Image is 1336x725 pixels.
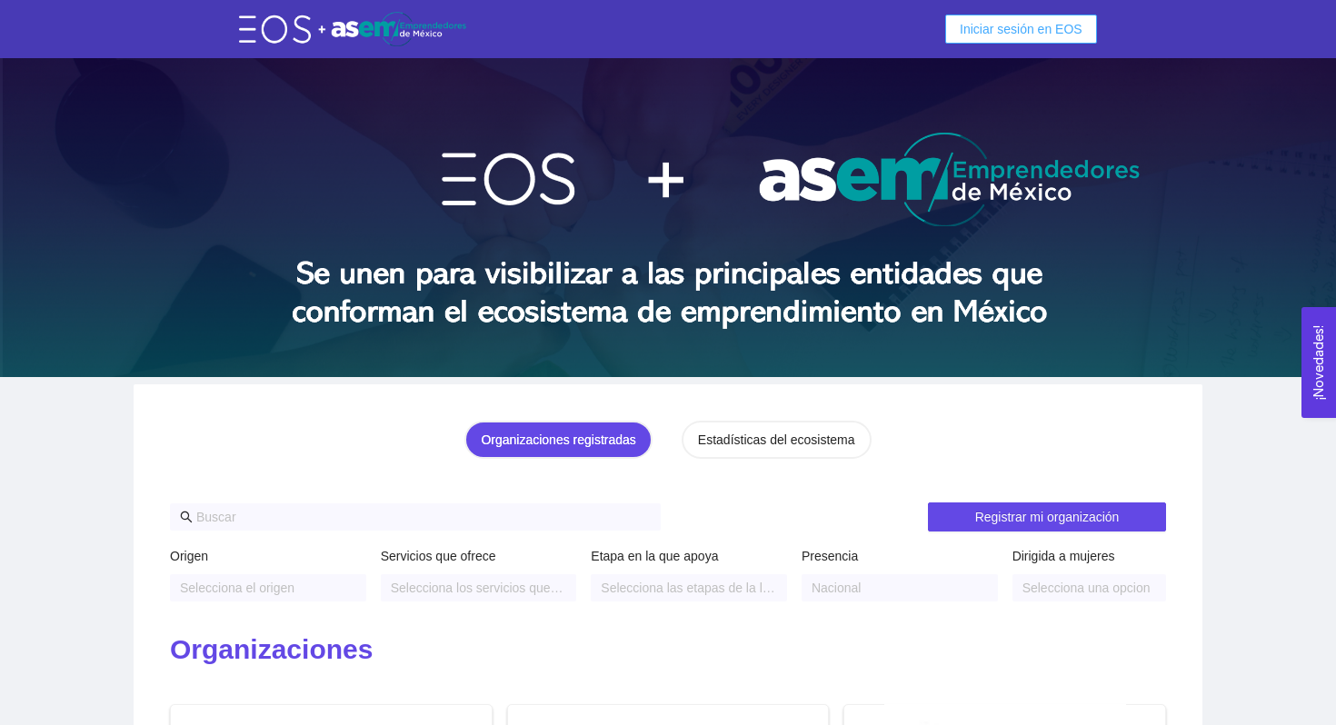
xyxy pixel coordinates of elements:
label: Dirigida a mujeres [1012,546,1115,566]
label: Servicios que ofrece [381,546,496,566]
button: Iniciar sesión en EOS [945,15,1097,44]
input: Buscar [196,507,651,527]
label: Etapa en la que apoya [591,546,718,566]
button: Registrar mi organización [928,502,1166,531]
label: Origen [170,546,208,566]
span: Registrar mi organización [975,507,1120,527]
label: Presencia [802,546,858,566]
span: Iniciar sesión en EOS [960,19,1082,39]
div: Estadísticas del ecosistema [698,430,855,450]
div: Organizaciones registradas [481,430,635,450]
button: Open Feedback Widget [1301,307,1336,418]
span: search [180,511,193,523]
h2: Organizaciones [170,631,1166,669]
img: eos-asem-logo.38b026ae.png [239,12,466,45]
